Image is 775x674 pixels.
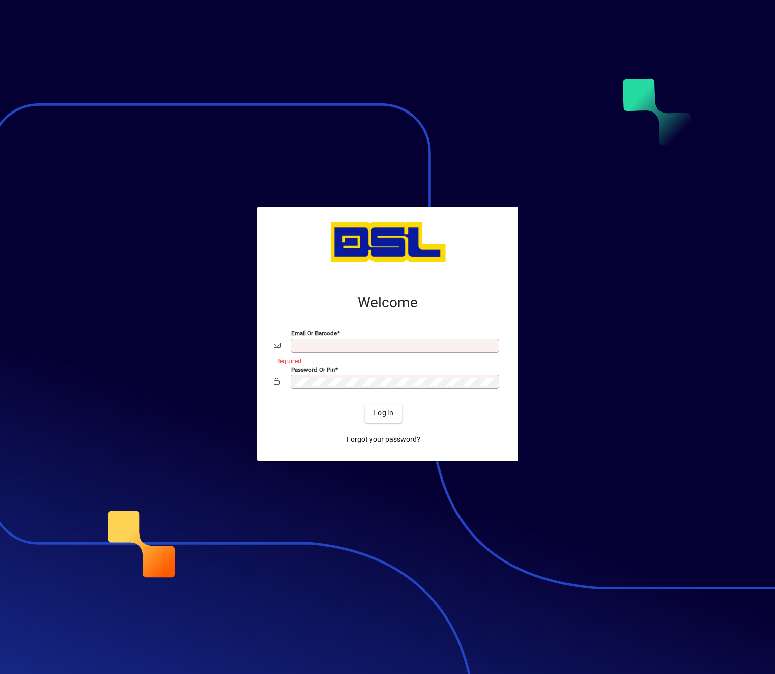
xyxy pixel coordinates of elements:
[373,408,394,418] span: Login
[291,329,337,336] mat-label: Email or Barcode
[365,404,402,423] button: Login
[276,355,494,366] mat-error: Required
[347,434,420,445] span: Forgot your password?
[274,294,502,312] h2: Welcome
[342,431,424,449] a: Forgot your password?
[291,366,335,373] mat-label: Password or Pin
